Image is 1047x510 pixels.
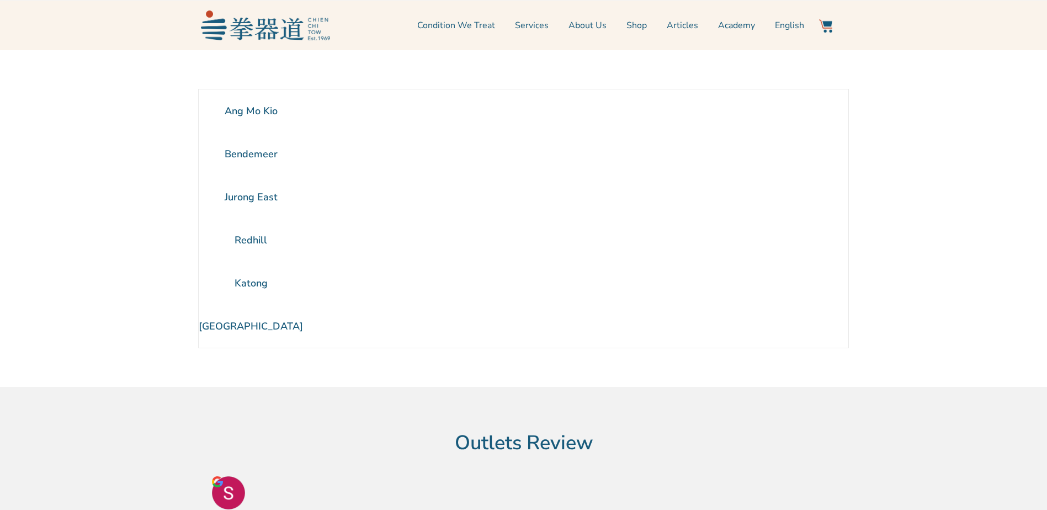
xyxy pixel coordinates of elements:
a: About Us [568,12,607,39]
a: Academy [718,12,755,39]
a: Condition We Treat [417,12,495,39]
a: Shop [626,12,647,39]
h2: Outlets Review [206,431,841,455]
a: Services [515,12,549,39]
a: Articles [667,12,698,39]
span: English [775,19,804,32]
a: English [775,12,804,39]
nav: Menu [336,12,805,39]
img: Sharon Lim [212,476,245,509]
